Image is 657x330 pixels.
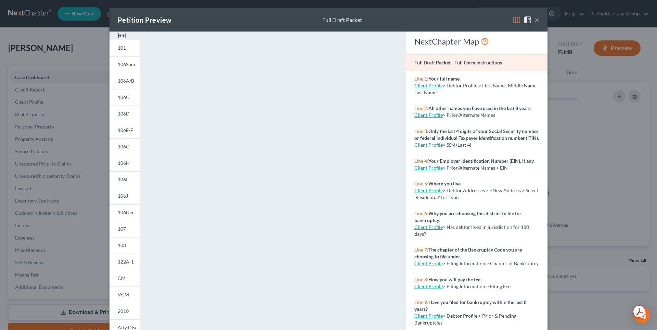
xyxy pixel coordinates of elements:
[414,83,443,88] a: Client Profile
[118,94,129,100] span: 106C
[414,247,522,259] strong: The chapter of the Bankruptcy Code you are choosing to file under.
[414,210,521,223] strong: Why you are choosing this district to file for bankruptcy.
[118,78,134,84] span: 106A/B
[118,15,171,25] div: Petition Preview
[414,181,428,186] span: Line 5:
[118,275,126,281] span: CM
[118,226,126,232] span: 107
[414,83,538,95] span: > Debtor Profile > First Name, Middle Name, Last Name
[428,76,461,82] strong: Your full name.
[322,16,362,24] div: Full Draft Packet
[118,144,129,149] span: 106G
[414,60,502,65] strong: Full Draft Packet - Full Form Instructions
[534,16,539,24] button: ×
[109,270,140,286] a: CM
[414,165,443,171] a: Client Profile
[443,165,508,171] span: > Prior/Alternate Names > EIN
[443,283,511,289] span: > Filing Information > Filing Fee
[109,286,140,303] a: VCM
[414,128,428,134] span: Line 3:
[414,247,428,253] span: Line 7:
[414,187,538,200] span: > Debtor Addresses > +New Address > Select 'Residential' for Type
[414,142,443,148] a: Client Profile
[109,188,140,204] a: 106J
[109,73,140,89] a: 106A/B
[414,224,443,230] a: Client Profile
[524,16,532,24] img: help-close-5ba153eb36485ed6c1ea00a893f15db1cb9b99d6cae46e1a8edb6c62d00a1a76.svg
[414,299,527,312] strong: Have you filed for bankruptcy within the last 8 years?
[109,89,140,106] a: 106C
[109,254,140,270] a: 122A-1
[414,128,539,141] strong: Only the last 4 digits of your Social Security number or federal Individual Taxpayer Identificati...
[109,138,140,155] a: 106G
[414,313,516,326] span: > Debtor Profile > Prior & Pending Bankruptcies
[118,32,126,40] img: expand-e0f6d898513216a626fdd78e52531dac95497ffd26381d4c15ee2fc46db09dca.svg
[414,299,428,305] span: Line 9:
[118,292,129,297] span: VCM
[109,221,140,237] a: 107
[109,204,140,221] a: 106Dec
[118,160,130,166] span: 106H
[118,176,127,182] span: 106I
[118,308,129,314] span: 2010
[414,277,428,282] span: Line 8:
[118,242,126,248] span: 108
[109,122,140,138] a: 106E/F
[414,36,539,47] div: NextChapter Map
[414,313,443,319] a: Client Profile
[428,277,481,282] strong: How you will pay the fee.
[109,40,140,56] a: 101
[118,193,128,199] span: 106J
[414,76,428,82] span: Line 1:
[414,187,443,193] a: Client Profile
[428,181,462,186] strong: Where you live.
[118,209,134,215] span: 106Dec
[109,237,140,254] a: 108
[118,111,130,117] span: 106D
[414,260,443,266] a: Client Profile
[109,155,140,171] a: 106H
[109,56,140,73] a: 106Sum
[109,303,140,319] a: 2010
[414,158,428,164] span: Line 4:
[414,210,428,216] span: Line 6:
[414,112,443,118] a: Client Profile
[414,105,428,111] span: Line 2:
[443,112,495,118] span: > Prior/Alternate Names
[118,45,126,51] span: 101
[118,127,133,133] span: 106E/F
[443,260,539,266] span: > Filing Information > Chapter of Bankruptcy
[109,171,140,188] a: 106I
[118,61,135,67] span: 106Sum
[109,106,140,122] a: 106D
[513,16,521,24] img: map-eea8200ae884c6f1103ae1953ef3d486a96c86aabb227e865a55264e3737af1f.svg
[428,158,534,164] strong: Your Employer Identification Number (EIN), if any.
[428,105,531,111] strong: All other names you have used in the last 8 years.
[443,142,471,148] span: > SSN (Last 4)
[118,259,134,265] span: 122A-1
[414,224,529,237] span: > Has debtor lived in jurisdiction for 180 days?
[414,283,443,289] a: Client Profile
